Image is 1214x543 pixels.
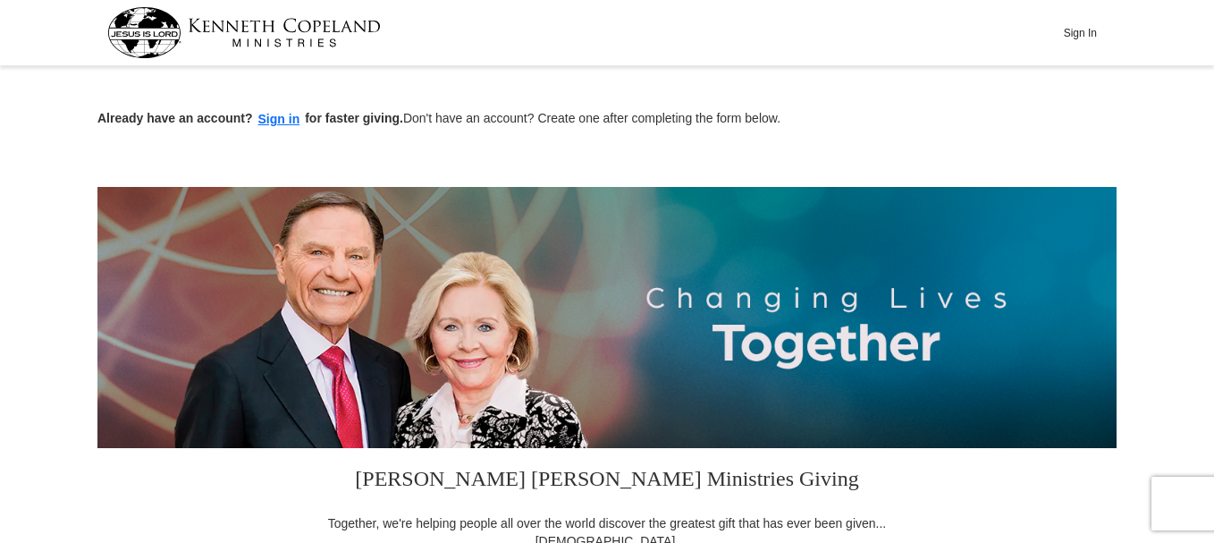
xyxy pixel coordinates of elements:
strong: Already have an account? for faster giving. [97,111,403,125]
button: Sign In [1053,19,1107,47]
h3: [PERSON_NAME] [PERSON_NAME] Ministries Giving [316,448,898,514]
button: Sign in [253,109,306,130]
p: Don't have an account? Create one after completing the form below. [97,109,1117,130]
img: kcm-header-logo.svg [107,7,381,58]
